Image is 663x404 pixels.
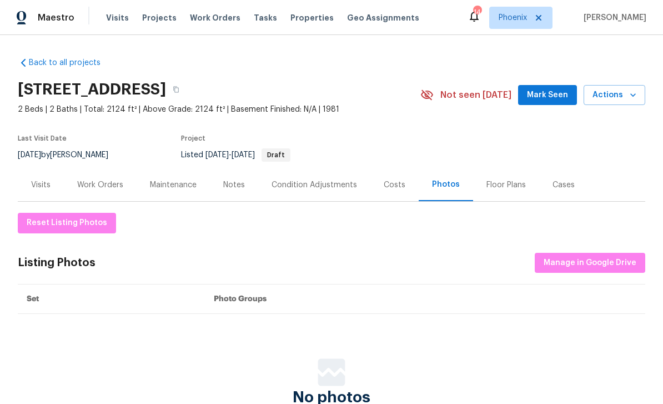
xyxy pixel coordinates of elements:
[38,12,74,23] span: Maestro
[584,85,645,106] button: Actions
[432,179,460,190] div: Photos
[518,85,577,106] button: Mark Seen
[77,179,123,191] div: Work Orders
[293,392,370,403] span: No photos
[232,151,255,159] span: [DATE]
[18,148,122,162] div: by [PERSON_NAME]
[142,12,177,23] span: Projects
[181,151,290,159] span: Listed
[592,88,636,102] span: Actions
[166,79,186,99] button: Copy Address
[579,12,646,23] span: [PERSON_NAME]
[205,151,229,159] span: [DATE]
[150,179,197,191] div: Maintenance
[31,179,51,191] div: Visits
[18,285,205,314] th: Set
[290,12,334,23] span: Properties
[527,88,568,102] span: Mark Seen
[272,179,357,191] div: Condition Adjustments
[473,7,481,18] div: 14
[552,179,575,191] div: Cases
[347,12,419,23] span: Geo Assignments
[263,152,289,158] span: Draft
[18,213,116,233] button: Reset Listing Photos
[535,253,645,273] button: Manage in Google Drive
[254,14,277,22] span: Tasks
[106,12,129,23] span: Visits
[205,285,645,314] th: Photo Groups
[205,151,255,159] span: -
[190,12,240,23] span: Work Orders
[486,179,526,191] div: Floor Plans
[544,256,636,270] span: Manage in Google Drive
[223,179,245,191] div: Notes
[18,151,41,159] span: [DATE]
[181,135,205,142] span: Project
[440,89,511,101] span: Not seen [DATE]
[18,257,96,268] div: Listing Photos
[384,179,405,191] div: Costs
[18,57,124,68] a: Back to all projects
[18,135,67,142] span: Last Visit Date
[27,216,107,230] span: Reset Listing Photos
[18,104,420,115] span: 2 Beds | 2 Baths | Total: 2124 ft² | Above Grade: 2124 ft² | Basement Finished: N/A | 1981
[18,84,166,95] h2: [STREET_ADDRESS]
[499,12,527,23] span: Phoenix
